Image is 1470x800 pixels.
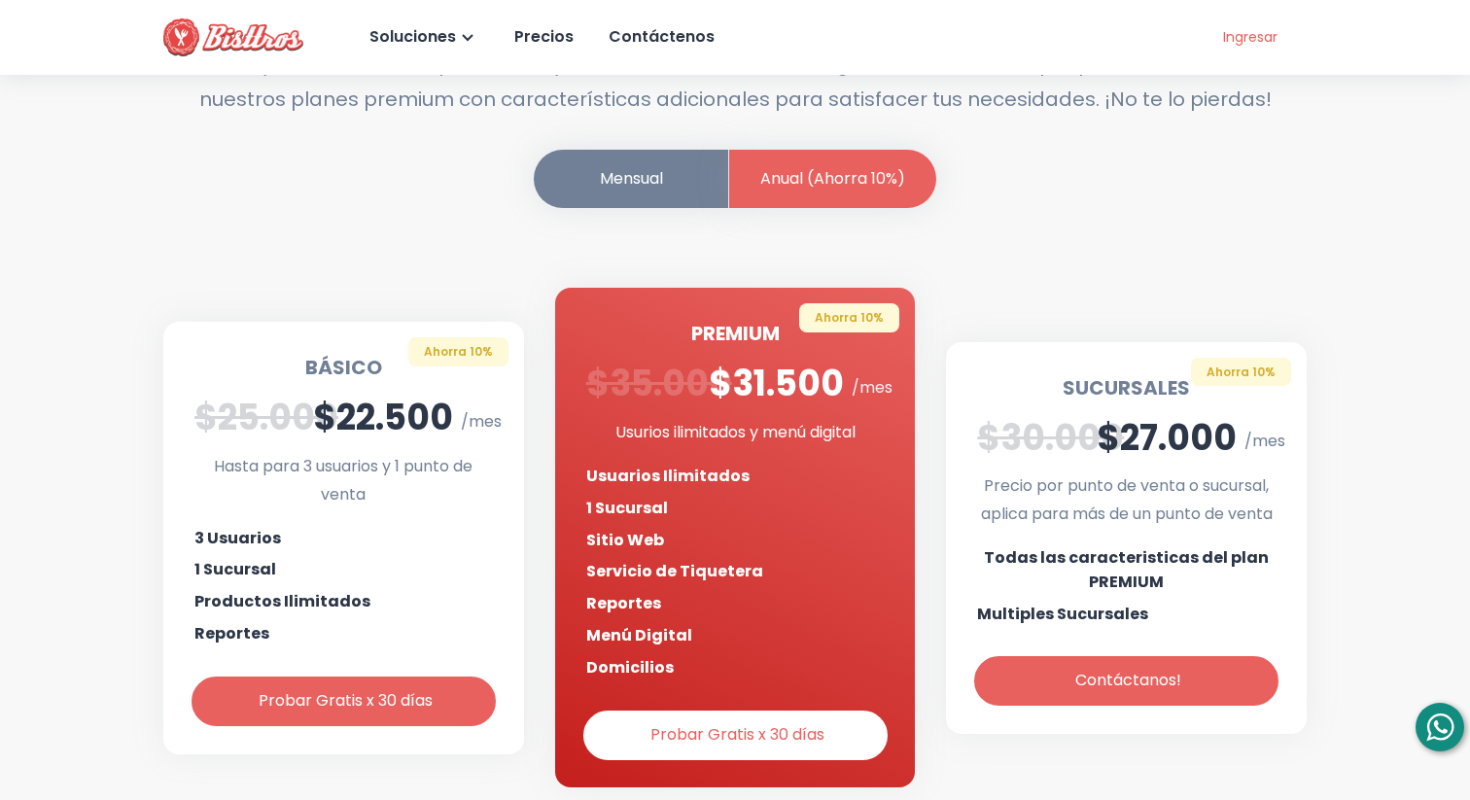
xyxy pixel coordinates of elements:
div: Probar Gratis x 30 días [647,721,824,749]
a: Ingresar [1190,21,1307,53]
div: /mes [1244,428,1276,456]
div: Precio por punto de venta o sucursal, aplica para más de un punto de venta [977,472,1276,529]
div: Probar Gratis x 30 días [255,687,433,715]
a: Precios [510,10,574,63]
h2: $30.000 [977,411,1089,466]
h6: Servicio de Tiquetera [586,560,763,584]
h6: Productos Ilimitados [194,590,370,614]
li: Anual (Ahorra 10%) [729,150,936,209]
h6: 3 Usuarios [194,527,281,551]
div: Soluciones [366,23,456,52]
div: Ingresar [1219,25,1277,50]
h2: $22.500 [313,391,453,445]
button: Probar Gratis x 30 días [586,713,885,757]
h6: Reportes [586,592,661,616]
img: Bisttros POS Logo [163,18,303,56]
h6: Menú Digital [586,624,692,648]
div: Contáctenos [605,23,715,52]
li: Mensual [534,150,728,209]
h6: 1 Sucursal [586,497,668,521]
h5: PREMIUM [586,319,885,349]
div: Precios [510,23,574,52]
button: Contáctanos! [977,659,1276,703]
h6: Todas las caracteristicas del plan PREMIUM [977,546,1276,595]
div: /mes [461,408,492,436]
h2: $31.500 [709,357,844,411]
div: Usurios ilimitados y menú digital [586,419,885,447]
div: /mes [852,374,884,402]
a: Contáctenos [605,10,715,63]
div: Contáctanos! [1071,667,1181,695]
div: Ahorra 10% [408,337,508,366]
h2: $25.000 [194,391,305,445]
h5: SUCURSALES [977,373,1276,403]
h6: Reportes [194,622,269,646]
h6: Sitio Web [586,529,664,553]
div: Hasta para 3 usuarios y 1 punto de venta [194,453,493,509]
h6: Multiples Sucursales [977,603,1148,627]
h2: $35.000 [586,357,702,411]
h6: Usuarios Ilimitados [586,465,750,489]
h6: 1 Sucursal [194,558,276,582]
div: Ahorra 10% [799,303,899,332]
h5: BÁSICO [194,353,493,383]
h6: Domicilios [586,656,674,680]
button: Probar Gratis x 30 días [194,679,493,723]
div: Ahorra 10% [1191,358,1291,387]
h2: $27.000 [1097,411,1237,466]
